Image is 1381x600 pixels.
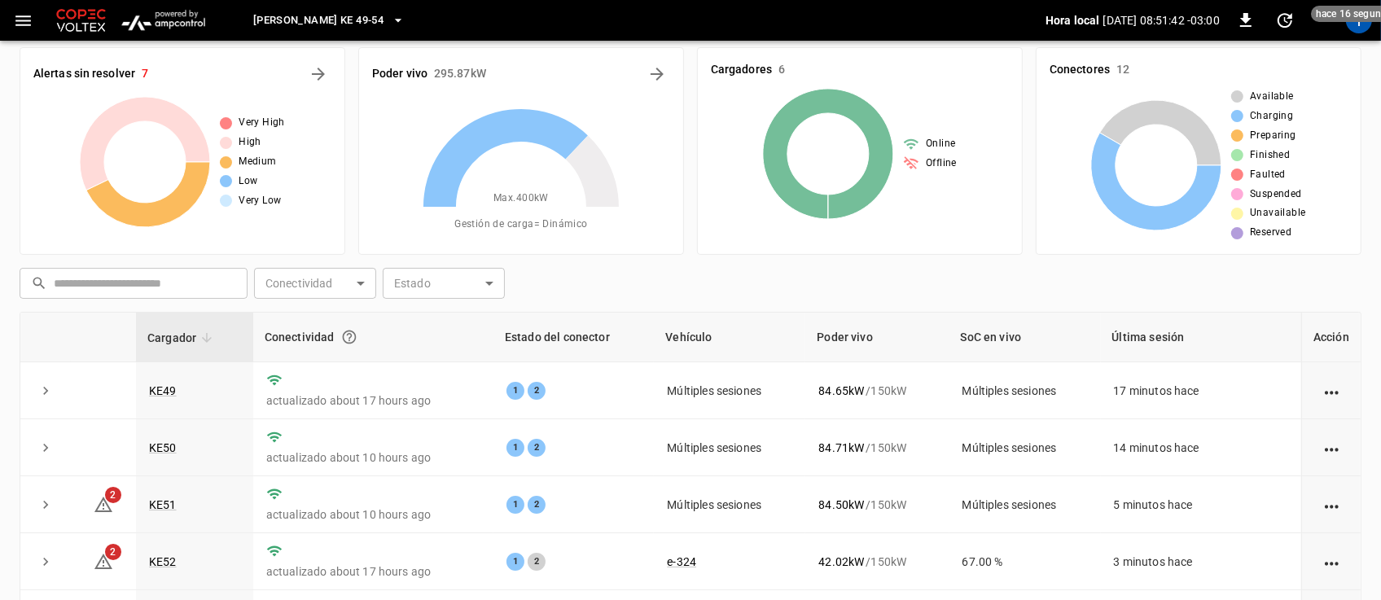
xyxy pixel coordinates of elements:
[305,61,331,87] button: All Alerts
[805,313,949,362] th: Poder vivo
[1250,147,1290,164] span: Finished
[266,392,480,409] p: actualizado about 17 hours ago
[1250,205,1305,221] span: Unavailable
[711,61,772,79] h6: Cargadores
[1322,440,1342,456] div: action cell options
[266,506,480,523] p: actualizado about 10 hours ago
[506,496,524,514] div: 1
[654,419,805,476] td: Múltiples sesiones
[949,533,1101,590] td: 67.00 %
[926,136,955,152] span: Online
[33,379,58,403] button: expand row
[1116,61,1129,79] h6: 12
[1322,497,1342,513] div: action cell options
[142,65,148,83] h6: 7
[667,555,696,568] a: e-324
[818,554,864,570] p: 42.02 kW
[528,496,546,514] div: 2
[33,436,58,460] button: expand row
[644,61,670,87] button: Energy Overview
[239,193,281,209] span: Very Low
[818,554,936,570] div: / 150 kW
[239,115,285,131] span: Very High
[266,449,480,466] p: actualizado about 10 hours ago
[949,313,1101,362] th: SoC en vivo
[818,440,936,456] div: / 150 kW
[506,439,524,457] div: 1
[949,362,1101,419] td: Múltiples sesiones
[266,563,480,580] p: actualizado about 17 hours ago
[818,497,936,513] div: / 150 kW
[1103,12,1220,28] p: [DATE] 08:51:42 -03:00
[818,440,864,456] p: 84.71 kW
[247,5,411,37] button: [PERSON_NAME] KE 49-54
[506,553,524,571] div: 1
[1101,419,1301,476] td: 14 minutos hace
[94,497,113,510] a: 2
[1250,225,1291,241] span: Reserved
[1322,554,1342,570] div: action cell options
[654,476,805,533] td: Múltiples sesiones
[105,487,121,503] span: 2
[818,497,864,513] p: 84.50 kW
[949,476,1101,533] td: Múltiples sesiones
[265,322,482,352] div: Conectividad
[926,155,957,172] span: Offline
[506,382,524,400] div: 1
[1101,313,1301,362] th: Última sesión
[1322,383,1342,399] div: action cell options
[1250,108,1293,125] span: Charging
[372,65,427,83] h6: Poder vivo
[33,65,135,83] h6: Alertas sin resolver
[105,544,121,560] span: 2
[53,5,109,36] img: Customer Logo
[454,217,587,233] span: Gestión de carga = Dinámico
[149,498,177,511] a: KE51
[778,61,785,79] h6: 6
[1250,186,1302,203] span: Suspended
[818,383,864,399] p: 84.65 kW
[149,555,177,568] a: KE52
[1301,313,1361,362] th: Acción
[239,154,276,170] span: Medium
[253,11,384,30] span: [PERSON_NAME] KE 49-54
[654,313,805,362] th: Vehículo
[94,554,113,567] a: 2
[1250,167,1286,183] span: Faulted
[1046,12,1100,28] p: Hora local
[528,553,546,571] div: 2
[33,493,58,517] button: expand row
[149,441,177,454] a: KE50
[33,550,58,574] button: expand row
[949,419,1101,476] td: Múltiples sesiones
[116,5,211,36] img: ampcontrol.io logo
[1250,89,1294,105] span: Available
[493,313,654,362] th: Estado del conector
[1272,7,1298,33] button: set refresh interval
[434,65,486,83] h6: 295.87 kW
[335,322,364,352] button: Conexión entre el cargador y nuestro software.
[1101,533,1301,590] td: 3 minutos hace
[528,382,546,400] div: 2
[528,439,546,457] div: 2
[654,362,805,419] td: Múltiples sesiones
[239,173,257,190] span: Low
[818,383,936,399] div: / 150 kW
[147,328,217,348] span: Cargador
[239,134,261,151] span: High
[149,384,177,397] a: KE49
[1250,128,1296,144] span: Preparing
[1101,476,1301,533] td: 5 minutos hace
[1101,362,1301,419] td: 17 minutos hace
[1050,61,1110,79] h6: Conectores
[493,191,549,207] span: Max. 400 kW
